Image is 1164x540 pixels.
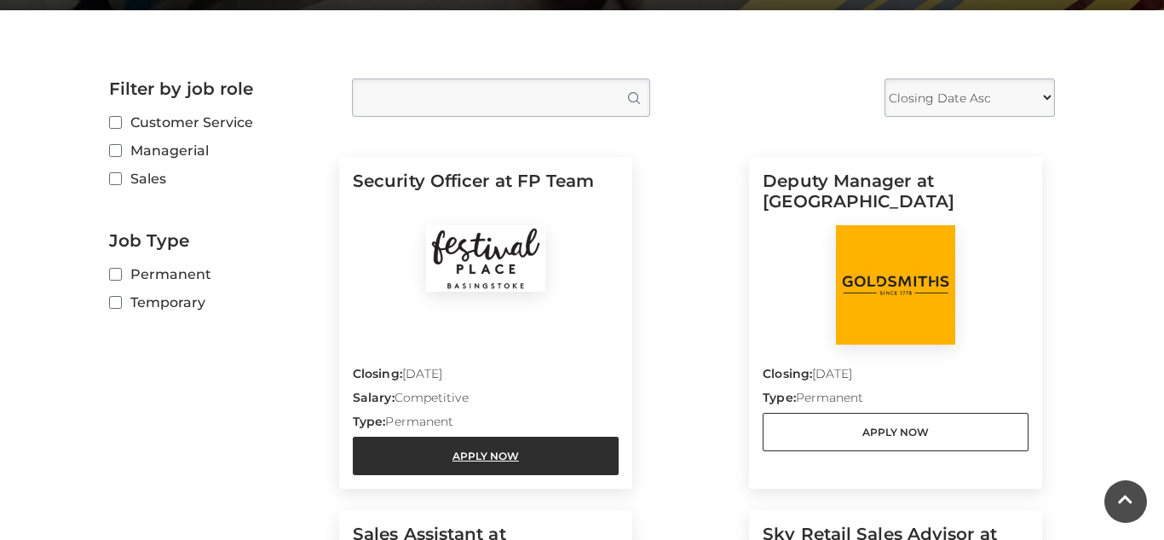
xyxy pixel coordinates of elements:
[109,140,326,161] label: Managerial
[763,366,812,381] strong: Closing:
[763,389,1029,413] p: Permanent
[353,366,402,381] strong: Closing:
[353,413,619,437] p: Permanent
[353,437,619,475] a: Apply Now
[353,414,385,429] strong: Type:
[109,230,326,251] h2: Job Type
[763,390,795,405] strong: Type:
[763,171,1029,225] h5: Deputy Manager at [GEOGRAPHIC_DATA]
[353,171,619,225] h5: Security Officer at FP Team
[109,78,326,99] h2: Filter by job role
[109,292,326,313] label: Temporary
[763,365,1029,389] p: [DATE]
[109,112,326,133] label: Customer Service
[109,168,326,189] label: Sales
[353,390,395,405] strong: Salary:
[109,264,326,285] label: Permanent
[836,225,955,345] img: Goldsmiths
[353,389,619,413] p: Competitive
[426,225,545,292] img: Festival Place
[763,413,1029,451] a: Apply Now
[353,365,619,389] p: [DATE]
